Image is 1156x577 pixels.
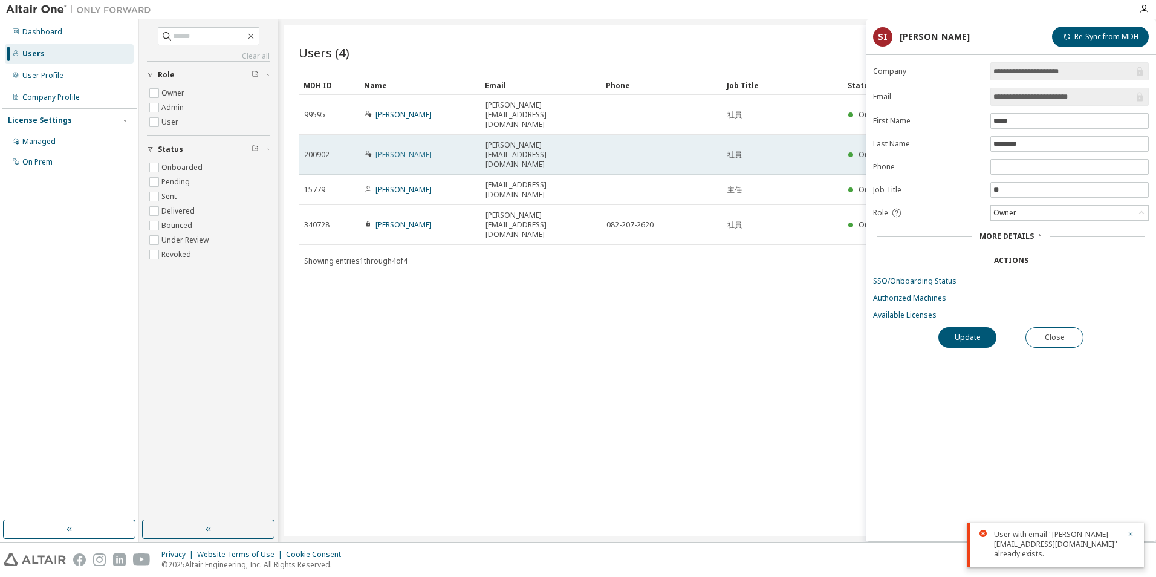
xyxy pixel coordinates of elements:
[606,220,654,230] span: 082-207-2620
[485,140,596,169] span: [PERSON_NAME][EMAIL_ADDRESS][DOMAIN_NAME]
[727,185,742,195] span: 主任
[299,44,349,61] span: Users (4)
[1025,327,1083,348] button: Close
[848,76,1073,95] div: Status
[364,76,475,95] div: Name
[197,550,286,559] div: Website Terms of Use
[304,256,408,266] span: Showing entries 1 through 4 of 4
[161,550,197,559] div: Privacy
[485,100,596,129] span: [PERSON_NAME][EMAIL_ADDRESS][DOMAIN_NAME]
[992,206,1018,220] div: Owner
[304,220,330,230] span: 340728
[859,109,900,120] span: Onboarded
[8,116,72,125] div: License Settings
[873,208,888,218] span: Role
[375,109,432,120] a: [PERSON_NAME]
[22,49,45,59] div: Users
[147,136,270,163] button: Status
[727,150,742,160] span: 社員
[485,210,596,240] span: [PERSON_NAME][EMAIL_ADDRESS][DOMAIN_NAME]
[859,184,900,195] span: Onboarded
[375,220,432,230] a: [PERSON_NAME]
[252,70,259,80] span: Clear filter
[161,218,195,233] label: Bounced
[161,86,187,100] label: Owner
[147,62,270,88] button: Role
[727,76,838,95] div: Job Title
[6,4,157,16] img: Altair One
[161,233,211,247] label: Under Review
[133,553,151,566] img: youtube.svg
[873,310,1149,320] a: Available Licenses
[727,110,742,120] span: 社員
[991,206,1148,220] div: Owner
[994,256,1028,266] div: Actions
[22,137,56,146] div: Managed
[147,51,270,61] a: Clear all
[22,157,53,167] div: On Prem
[161,204,197,218] label: Delivered
[161,175,192,189] label: Pending
[113,553,126,566] img: linkedin.svg
[22,71,63,80] div: User Profile
[161,247,193,262] label: Revoked
[485,180,596,200] span: [EMAIL_ADDRESS][DOMAIN_NAME]
[375,149,432,160] a: [PERSON_NAME]
[1052,27,1149,47] button: Re-Sync from MDH
[158,145,183,154] span: Status
[900,32,970,42] div: [PERSON_NAME]
[938,327,996,348] button: Update
[161,115,181,129] label: User
[93,553,106,566] img: instagram.svg
[161,559,348,570] p: © 2025 Altair Engineering, Inc. All Rights Reserved.
[286,550,348,559] div: Cookie Consent
[873,293,1149,303] a: Authorized Machines
[4,553,66,566] img: altair_logo.svg
[485,76,596,95] div: Email
[873,162,983,172] label: Phone
[252,145,259,154] span: Clear filter
[873,185,983,195] label: Job Title
[727,220,742,230] span: 社員
[304,150,330,160] span: 200902
[873,27,892,47] div: SI
[161,189,179,204] label: Sent
[873,92,983,102] label: Email
[873,116,983,126] label: First Name
[304,76,354,95] div: MDH ID
[22,27,62,37] div: Dashboard
[73,553,86,566] img: facebook.svg
[859,220,900,230] span: Onboarded
[158,70,175,80] span: Role
[375,184,432,195] a: [PERSON_NAME]
[304,110,325,120] span: 99595
[994,530,1120,559] div: User with email "[PERSON_NAME][EMAIL_ADDRESS][DOMAIN_NAME]" already exists.
[859,149,900,160] span: Onboarded
[873,139,983,149] label: Last Name
[873,67,983,76] label: Company
[161,160,205,175] label: Onboarded
[22,93,80,102] div: Company Profile
[606,76,717,95] div: Phone
[304,185,325,195] span: 15779
[873,276,1149,286] a: SSO/Onboarding Status
[161,100,186,115] label: Admin
[979,231,1034,241] span: More Details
